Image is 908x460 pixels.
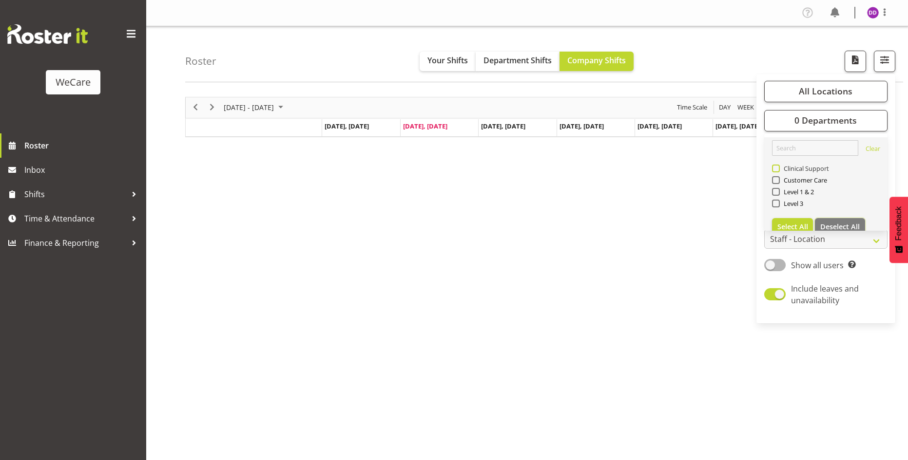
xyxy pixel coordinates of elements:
span: Finance & Reporting [24,236,127,250]
button: 0 Departments [764,110,888,131]
button: Select All [772,218,813,236]
span: Time Scale [676,101,708,113]
span: 0 Departments [794,114,857,126]
span: [DATE], [DATE] [560,122,604,130]
div: previous period [187,97,204,118]
span: Select All [777,222,808,231]
img: demi-dumitrean10946.jpg [867,7,879,18]
div: next period [204,97,220,118]
span: Level 3 [780,200,804,207]
input: Search [772,140,858,156]
span: Day [718,101,732,113]
span: Roster [24,138,141,153]
a: Clear [866,144,880,156]
button: Deselect All [815,218,865,236]
button: Next [206,101,219,113]
span: All Locations [799,85,852,97]
span: Company Shifts [567,55,626,66]
span: [DATE], [DATE] [325,122,369,130]
span: Time & Attendance [24,211,127,226]
div: WeCare [56,75,91,90]
button: Company Shifts [560,52,634,71]
button: Feedback - Show survey [889,197,908,263]
img: Rosterit website logo [7,24,88,44]
span: Show all users [791,260,844,271]
span: Clinical Support [780,165,830,172]
button: Timeline Week [736,101,756,113]
span: Inbox [24,163,141,177]
div: August 18 - 24, 2025 [220,97,289,118]
span: [DATE], [DATE] [403,122,447,130]
span: [DATE], [DATE] [481,122,525,130]
button: August 2025 [222,101,288,113]
span: Shifts [24,187,127,202]
span: [DATE] - [DATE] [223,101,275,113]
h4: Roster [185,55,216,67]
span: Customer Care [780,176,828,184]
button: Department Shifts [476,52,560,71]
button: Previous [189,101,202,113]
span: Your Shifts [427,55,468,66]
span: Level 1 & 2 [780,188,814,196]
button: Your Shifts [420,52,476,71]
span: [DATE], [DATE] [715,122,760,130]
span: Include leaves and unavailability [791,283,859,306]
span: Department Shifts [483,55,552,66]
button: Filter Shifts [874,51,895,72]
span: Deselect All [820,222,860,231]
span: Week [736,101,755,113]
div: Timeline Week of August 19, 2025 [185,97,869,137]
button: Timeline Day [717,101,733,113]
button: Download a PDF of the roster according to the set date range. [845,51,866,72]
span: [DATE], [DATE] [638,122,682,130]
button: Time Scale [676,101,709,113]
button: All Locations [764,81,888,102]
span: Feedback [894,206,903,240]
